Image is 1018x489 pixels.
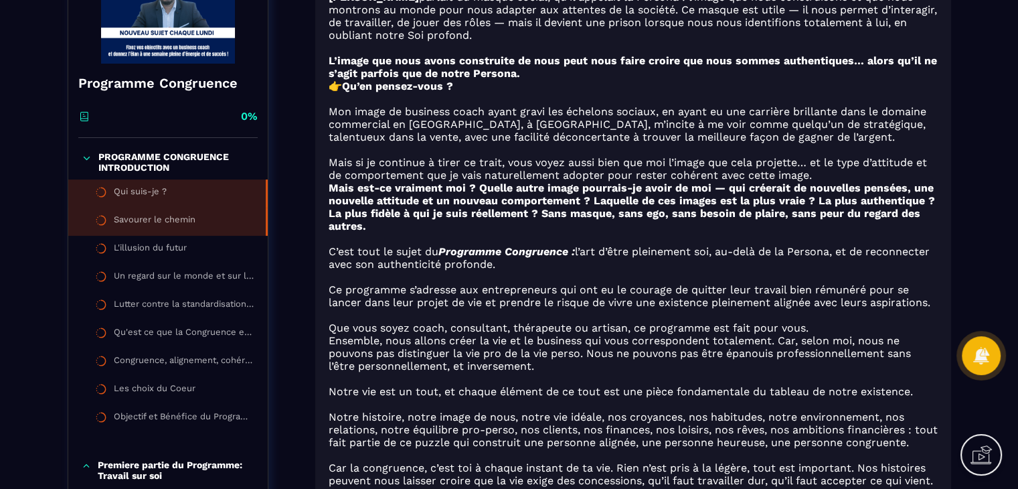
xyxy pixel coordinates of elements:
div: L'illusion du futur [114,242,187,257]
span: Ce programme s’adresse aux entrepreneurs qui ont eu le courage de quitter leur travail bien rémun... [329,283,930,309]
div: Savourer le chemin [114,214,195,229]
div: Qu'est ce que la Congruence et Pourquoi ce Programme ? [114,327,254,342]
span: l’art d’être pleinement soi, au-delà de la Persona, et de reconnecter avec son authenticité profo... [329,245,930,271]
span: Que vous soyez coach, consultant, thérapeute ou artisan, ce programme est fait pour vous. [329,322,809,334]
span: Notre vie est un tout, et chaque élément de ce tout est une pièce fondamentale du tableau de notr... [329,385,913,398]
span: Ensemble, nous allons créer la vie et le business qui vous correspondent totalement. Car, selon m... [329,334,911,372]
div: Congruence, alignement, cohérence, quelle différence ? [114,355,254,370]
span: C’est tout le sujet du [329,245,438,258]
span: Mais si je continue à tirer ce trait, vous voyez aussi bien que moi l’image que cela projette… et... [329,156,927,182]
strong: Qu’en pensez-vous ? [342,80,453,92]
div: Les choix du Coeur [114,383,195,398]
p: 👉 [329,80,938,92]
div: Qui suis-je ? [114,186,167,201]
div: Lutter contre la standardisation des Hommes et des besoins [114,299,254,313]
h4: Programme Congruence [78,74,258,92]
strong: L’image que nous avons construite de nous peut nous faire croire que nous sommes authentiques… al... [329,54,937,80]
p: Premiere partie du Programme: Travail sur soi [98,460,254,481]
div: Objectif et Bénéfice du Programme [114,411,254,426]
p: 0% [241,109,258,124]
span: Mon image de business coach ayant gravi les échelons sociaux, en ayant eu une carrière brillante ... [329,105,926,143]
em: Programme Congruence : [438,245,575,258]
p: PROGRAMME CONGRUENCE INTRODUCTION [98,151,254,173]
span: Notre histoire, notre image de nous, notre vie idéale, nos croyances, nos habitudes, notre enviro... [329,411,938,449]
div: Un regard sur le monde et sur la place de la [DEMOGRAPHIC_DATA] [114,271,254,285]
strong: Mais est-ce vraiment moi ? Quelle autre image pourrais-je avoir de moi — qui créerait de nouvelle... [329,182,935,232]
